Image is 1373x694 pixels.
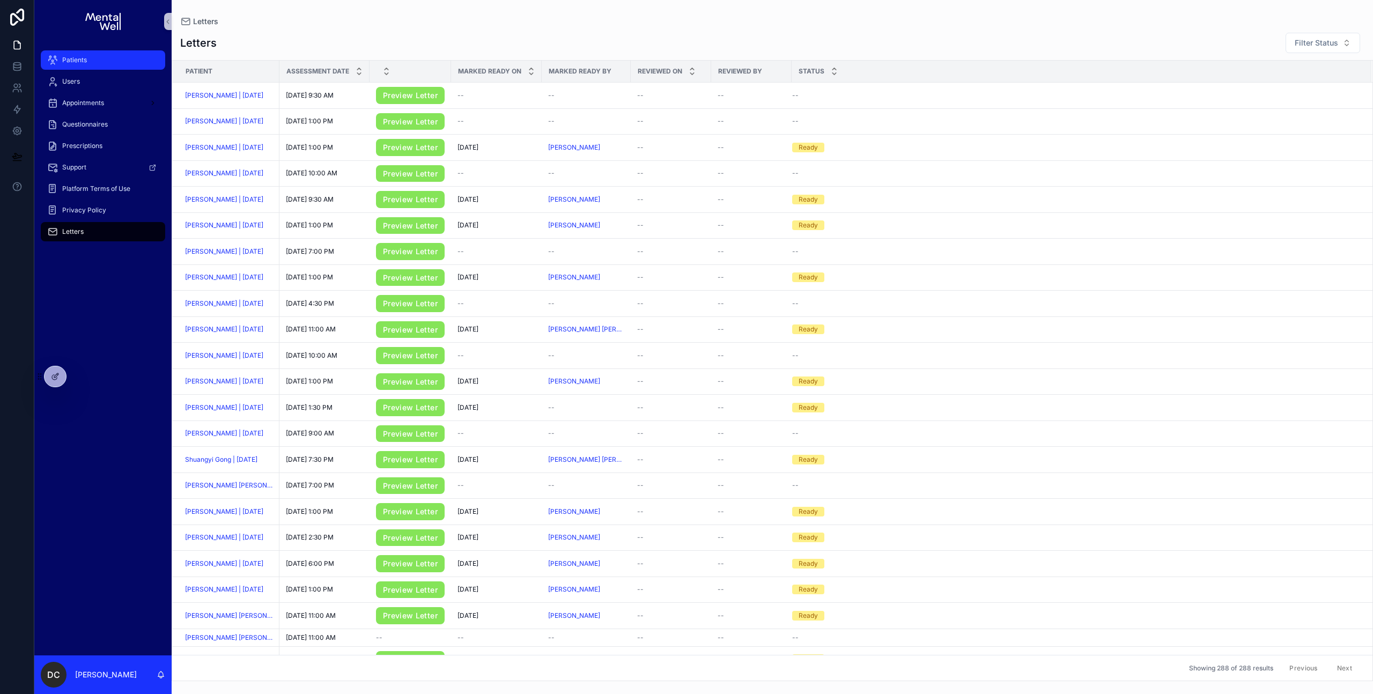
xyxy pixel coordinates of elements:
[792,169,1359,178] a: --
[548,325,624,334] a: [PERSON_NAME] [PERSON_NAME]
[376,139,445,156] a: Preview Letter
[457,325,478,334] span: [DATE]
[548,273,600,282] span: [PERSON_NAME]
[185,299,263,308] a: [PERSON_NAME] | [DATE]
[457,481,464,490] span: --
[718,377,785,386] a: --
[548,455,624,464] a: [PERSON_NAME] [PERSON_NAME]
[376,295,445,312] a: Preview Letter
[185,429,273,438] a: [PERSON_NAME] | [DATE]
[637,169,705,178] a: --
[792,195,1359,204] a: Ready
[718,351,724,360] span: --
[185,403,263,412] a: [PERSON_NAME] | [DATE]
[548,221,600,230] span: [PERSON_NAME]
[718,143,785,152] a: --
[376,477,445,494] a: Preview Letter
[457,299,535,308] a: --
[185,247,263,256] span: [PERSON_NAME] | [DATE]
[792,299,1359,308] a: --
[637,455,705,464] a: --
[457,273,478,282] span: [DATE]
[376,217,445,234] a: Preview Letter
[637,351,644,360] span: --
[286,117,333,125] span: [DATE] 1:00 PM
[637,429,705,438] a: --
[376,269,445,286] a: Preview Letter
[185,351,263,360] span: [PERSON_NAME] | [DATE]
[185,429,263,438] a: [PERSON_NAME] | [DATE]
[548,143,600,152] span: [PERSON_NAME]
[286,117,363,125] a: [DATE] 1:00 PM
[185,403,273,412] a: [PERSON_NAME] | [DATE]
[286,273,333,282] span: [DATE] 1:00 PM
[286,299,334,308] span: [DATE] 4:30 PM
[286,481,363,490] a: [DATE] 7:00 PM
[457,273,535,282] a: [DATE]
[718,195,724,204] span: --
[718,481,785,490] a: --
[548,351,555,360] span: --
[457,169,464,178] span: --
[718,143,724,152] span: --
[637,299,705,308] a: --
[457,351,464,360] span: --
[548,169,555,178] span: --
[548,377,624,386] a: [PERSON_NAME]
[457,481,535,490] a: --
[376,451,445,468] a: Preview Letter
[185,169,273,178] a: [PERSON_NAME] | [DATE]
[637,325,705,334] a: --
[457,377,535,386] a: [DATE]
[286,325,336,334] span: [DATE] 11:00 AM
[718,221,724,230] span: --
[457,247,535,256] a: --
[62,163,86,172] span: Support
[185,195,273,204] a: [PERSON_NAME] | [DATE]
[637,455,644,464] span: --
[718,325,724,334] span: --
[792,429,1359,438] a: --
[799,455,818,464] div: Ready
[85,13,120,30] img: App logo
[185,221,263,230] span: [PERSON_NAME] | [DATE]
[41,72,165,91] a: Users
[637,429,644,438] span: --
[185,325,263,334] a: [PERSON_NAME] | [DATE]
[376,165,445,182] a: Preview Letter
[185,455,273,464] a: Shuangyi Gong | [DATE]
[185,455,257,464] a: Shuangyi Gong | [DATE]
[286,195,363,204] a: [DATE] 9:30 AM
[718,403,724,412] span: --
[548,195,624,204] a: [PERSON_NAME]
[548,117,555,125] span: --
[185,351,273,360] a: [PERSON_NAME] | [DATE]
[376,87,445,104] a: Preview Letter
[376,373,445,390] a: Preview Letter
[457,247,464,256] span: --
[548,429,555,438] span: --
[457,325,535,334] a: [DATE]
[185,169,263,178] span: [PERSON_NAME] | [DATE]
[718,221,785,230] a: --
[792,455,1359,464] a: Ready
[792,91,799,100] span: --
[185,273,263,282] span: [PERSON_NAME] | [DATE]
[286,273,363,282] a: [DATE] 1:00 PM
[548,299,555,308] span: --
[718,247,724,256] span: --
[718,91,785,100] a: --
[792,143,1359,152] a: Ready
[286,351,363,360] a: [DATE] 10:00 AM
[718,117,785,125] a: --
[185,195,263,204] a: [PERSON_NAME] | [DATE]
[718,455,785,464] a: --
[792,117,1359,125] a: --
[718,117,724,125] span: --
[637,247,705,256] a: --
